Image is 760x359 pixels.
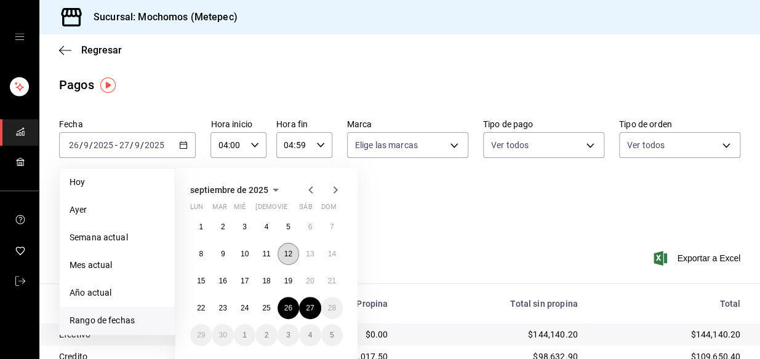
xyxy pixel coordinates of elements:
button: 11 de septiembre de 2025 [255,243,277,265]
input: ---- [93,140,114,150]
abbr: 2 de septiembre de 2025 [221,223,225,231]
button: 28 de septiembre de 2025 [321,297,343,319]
button: 23 de septiembre de 2025 [212,297,233,319]
button: 9 de septiembre de 2025 [212,243,233,265]
abbr: 28 de septiembre de 2025 [328,304,336,312]
h3: Sucursal: Mochomos (Metepec) [84,10,238,25]
abbr: 15 de septiembre de 2025 [197,277,205,285]
abbr: 5 de octubre de 2025 [330,331,334,339]
button: 7 de septiembre de 2025 [321,216,343,238]
button: 29 de septiembre de 2025 [190,324,212,346]
button: 10 de septiembre de 2025 [234,243,255,265]
span: Ayer [70,203,165,216]
span: Regresar [81,44,122,56]
abbr: 29 de septiembre de 2025 [197,331,205,339]
button: 5 de septiembre de 2025 [278,216,299,238]
button: 26 de septiembre de 2025 [278,297,299,319]
abbr: 2 de octubre de 2025 [265,331,269,339]
span: Ver todos [627,139,665,151]
button: 24 de septiembre de 2025 [234,297,255,319]
div: Total [598,299,740,309]
abbr: 21 de septiembre de 2025 [328,277,336,285]
abbr: jueves [255,203,328,216]
button: 8 de septiembre de 2025 [190,243,212,265]
span: Año actual [70,286,165,299]
abbr: 14 de septiembre de 2025 [328,250,336,258]
input: -- [134,140,140,150]
label: Hora inicio [210,120,266,128]
button: 4 de septiembre de 2025 [255,216,277,238]
abbr: 7 de septiembre de 2025 [330,223,334,231]
abbr: 6 de septiembre de 2025 [308,223,312,231]
abbr: 18 de septiembre de 2025 [262,277,270,285]
label: Marca [347,120,468,128]
button: 30 de septiembre de 2025 [212,324,233,346]
span: / [130,140,134,150]
button: 17 de septiembre de 2025 [234,270,255,292]
abbr: 9 de septiembre de 2025 [221,250,225,258]
abbr: 17 de septiembre de 2025 [241,277,249,285]
button: 14 de septiembre de 2025 [321,243,343,265]
button: Regresar [59,44,122,56]
label: Hora fin [276,120,332,128]
button: 22 de septiembre de 2025 [190,297,212,319]
span: Hoy [70,176,165,189]
span: / [89,140,93,150]
button: Exportar a Excel [656,251,740,266]
button: 3 de septiembre de 2025 [234,216,255,238]
span: - [115,140,118,150]
abbr: 4 de septiembre de 2025 [265,223,269,231]
button: 5 de octubre de 2025 [321,324,343,346]
button: 20 de septiembre de 2025 [299,270,321,292]
span: Elige las marcas [355,139,418,151]
abbr: 30 de septiembre de 2025 [218,331,226,339]
button: septiembre de 2025 [190,183,283,197]
button: 19 de septiembre de 2025 [278,270,299,292]
button: 1 de octubre de 2025 [234,324,255,346]
abbr: 11 de septiembre de 2025 [262,250,270,258]
label: Tipo de orden [619,120,740,128]
div: $144,140.20 [598,328,740,341]
button: 18 de septiembre de 2025 [255,270,277,292]
button: open drawer [15,32,25,42]
label: Fecha [59,120,196,128]
span: / [79,140,83,150]
button: 4 de octubre de 2025 [299,324,321,346]
abbr: 4 de octubre de 2025 [308,331,312,339]
abbr: 13 de septiembre de 2025 [306,250,314,258]
button: 1 de septiembre de 2025 [190,216,212,238]
input: ---- [144,140,165,150]
abbr: 1 de octubre de 2025 [242,331,247,339]
span: / [140,140,144,150]
abbr: 1 de septiembre de 2025 [199,223,203,231]
button: 16 de septiembre de 2025 [212,270,233,292]
abbr: sábado [299,203,312,216]
div: $144,140.20 [407,328,577,341]
button: 2 de octubre de 2025 [255,324,277,346]
input: -- [119,140,130,150]
span: Ver todos [491,139,529,151]
button: 25 de septiembre de 2025 [255,297,277,319]
abbr: lunes [190,203,203,216]
abbr: 3 de octubre de 2025 [286,331,290,339]
span: Rango de fechas [70,314,165,327]
abbr: 20 de septiembre de 2025 [306,277,314,285]
abbr: 25 de septiembre de 2025 [262,304,270,312]
abbr: 26 de septiembre de 2025 [284,304,292,312]
div: Total sin propina [407,299,577,309]
span: Semana actual [70,231,165,244]
div: Pagos [59,76,94,94]
button: 27 de septiembre de 2025 [299,297,321,319]
abbr: 27 de septiembre de 2025 [306,304,314,312]
abbr: 12 de septiembre de 2025 [284,250,292,258]
input: -- [83,140,89,150]
button: 15 de septiembre de 2025 [190,270,212,292]
img: Tooltip marker [100,77,116,93]
button: 13 de septiembre de 2025 [299,243,321,265]
abbr: 23 de septiembre de 2025 [218,304,226,312]
abbr: 22 de septiembre de 2025 [197,304,205,312]
abbr: 8 de septiembre de 2025 [199,250,203,258]
button: 12 de septiembre de 2025 [278,243,299,265]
